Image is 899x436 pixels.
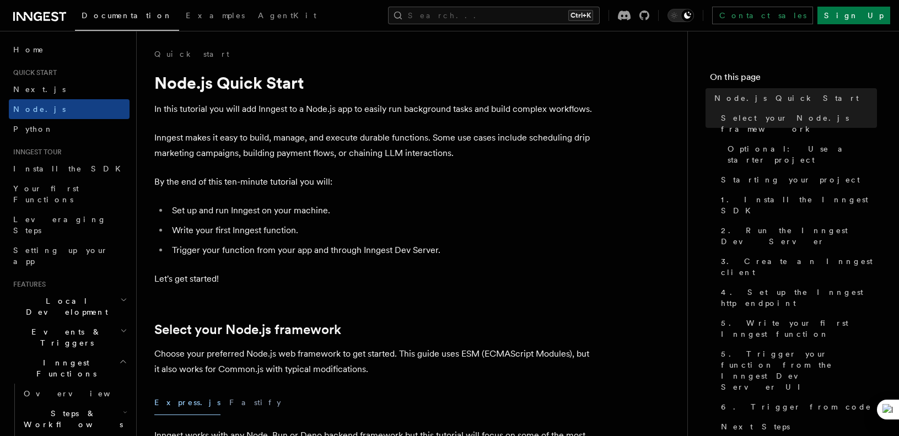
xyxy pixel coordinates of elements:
a: Starting your project [717,170,877,190]
span: Local Development [9,295,120,317]
span: 4. Set up the Inngest http endpoint [721,287,877,309]
a: Home [9,40,130,60]
a: Select your Node.js framework [717,108,877,139]
button: Search...Ctrl+K [388,7,600,24]
span: Events & Triggers [9,326,120,348]
button: Fastify [229,390,281,415]
span: Optional: Use a starter project [728,143,877,165]
a: Python [9,119,130,139]
a: 5. Trigger your function from the Inngest Dev Server UI [717,344,877,397]
button: Events & Triggers [9,322,130,353]
span: 1. Install the Inngest SDK [721,194,877,216]
span: Node.js Quick Start [714,93,859,104]
span: Starting your project [721,174,860,185]
span: Steps & Workflows [19,408,123,430]
a: Quick start [154,49,229,60]
a: Your first Functions [9,179,130,209]
button: Inngest Functions [9,353,130,384]
p: In this tutorial you will add Inngest to a Node.js app to easily run background tasks and build c... [154,101,595,117]
a: 5. Write your first Inngest function [717,313,877,344]
kbd: Ctrl+K [568,10,593,21]
button: Steps & Workflows [19,403,130,434]
a: 6. Trigger from code [717,397,877,417]
a: 2. Run the Inngest Dev Server [717,220,877,251]
span: Setting up your app [13,246,108,266]
a: AgentKit [251,3,323,30]
a: Next.js [9,79,130,99]
span: Install the SDK [13,164,127,173]
span: Inngest Functions [9,357,119,379]
span: 5. Write your first Inngest function [721,317,877,340]
a: 1. Install the Inngest SDK [717,190,877,220]
a: Select your Node.js framework [154,322,341,337]
h1: Node.js Quick Start [154,73,595,93]
a: Contact sales [712,7,813,24]
a: Sign Up [817,7,890,24]
a: Leveraging Steps [9,209,130,240]
span: 6. Trigger from code [721,401,871,412]
h4: On this page [710,71,877,88]
span: 2. Run the Inngest Dev Server [721,225,877,247]
li: Set up and run Inngest on your machine. [169,203,595,218]
span: Features [9,280,46,289]
span: Select your Node.js framework [721,112,877,134]
a: Node.js [9,99,130,119]
span: 3. Create an Inngest client [721,256,877,278]
p: Choose your preferred Node.js web framework to get started. This guide uses ESM (ECMAScript Modul... [154,346,595,377]
a: Overview [19,384,130,403]
span: Leveraging Steps [13,215,106,235]
span: Inngest tour [9,148,62,157]
span: Next Steps [721,421,790,432]
p: Let's get started! [154,271,595,287]
a: Node.js Quick Start [710,88,877,108]
a: Setting up your app [9,240,130,271]
p: By the end of this ten-minute tutorial you will: [154,174,595,190]
a: 3. Create an Inngest client [717,251,877,282]
span: 5. Trigger your function from the Inngest Dev Server UI [721,348,877,392]
a: Documentation [75,3,179,31]
p: Inngest makes it easy to build, manage, and execute durable functions. Some use cases include sch... [154,130,595,161]
a: 4. Set up the Inngest http endpoint [717,282,877,313]
button: Toggle dark mode [667,9,694,22]
li: Trigger your function from your app and through Inngest Dev Server. [169,243,595,258]
button: Express.js [154,390,220,415]
span: Node.js [13,105,66,114]
a: Install the SDK [9,159,130,179]
span: Next.js [13,85,66,94]
span: AgentKit [258,11,316,20]
span: Examples [186,11,245,20]
span: Documentation [82,11,173,20]
li: Write your first Inngest function. [169,223,595,238]
a: Optional: Use a starter project [723,139,877,170]
a: Examples [179,3,251,30]
button: Local Development [9,291,130,322]
span: Overview [24,389,137,398]
span: Python [13,125,53,133]
span: Your first Functions [13,184,79,204]
span: Home [13,44,44,55]
span: Quick start [9,68,57,77]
